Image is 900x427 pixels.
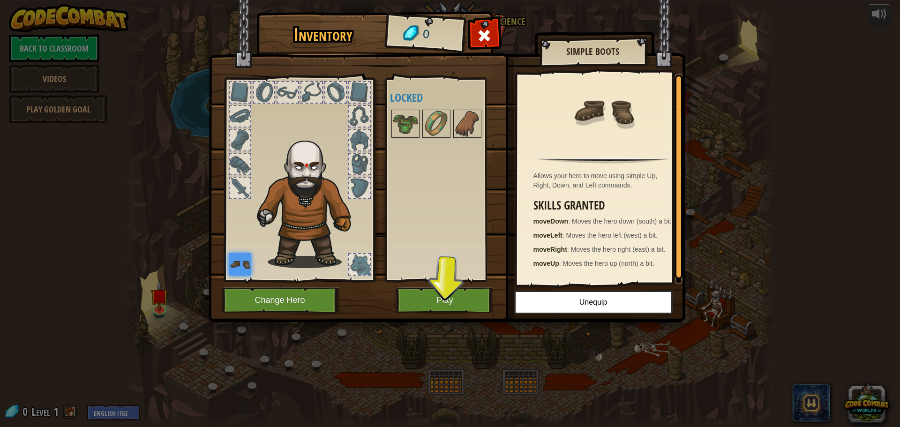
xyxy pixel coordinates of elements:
[549,46,637,57] h2: Simple Boots
[422,26,430,43] span: 0
[562,232,566,239] span: :
[396,287,494,313] button: Play
[252,132,367,268] img: goliath_hair.png
[533,260,559,267] strong: moveUp
[538,157,668,164] img: hr.png
[572,217,673,225] span: Moves the hero down (south) a bit.
[533,217,569,225] strong: moveDown
[390,91,508,104] h4: Locked
[568,217,572,225] span: :
[533,199,678,212] h3: Skills Granted
[454,111,480,137] img: portrait.png
[392,111,419,137] img: portrait.png
[229,253,251,276] img: portrait.png
[514,291,673,314] button: Unequip
[533,232,562,239] strong: moveLeft
[566,232,658,239] span: Moves the hero left (west) a bit.
[559,260,563,267] span: :
[222,287,341,313] button: Change Hero
[571,246,666,253] span: Moves the hero right (east) a bit.
[533,246,567,253] strong: moveRight
[573,81,634,142] img: portrait.png
[263,25,383,45] h1: Inventory
[423,111,450,137] img: portrait.png
[563,260,654,267] span: Moves the hero up (north) a bit.
[533,171,678,190] div: Allows your hero to move using simple Up, Right, Down, and Left commands.
[567,246,571,253] span: :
